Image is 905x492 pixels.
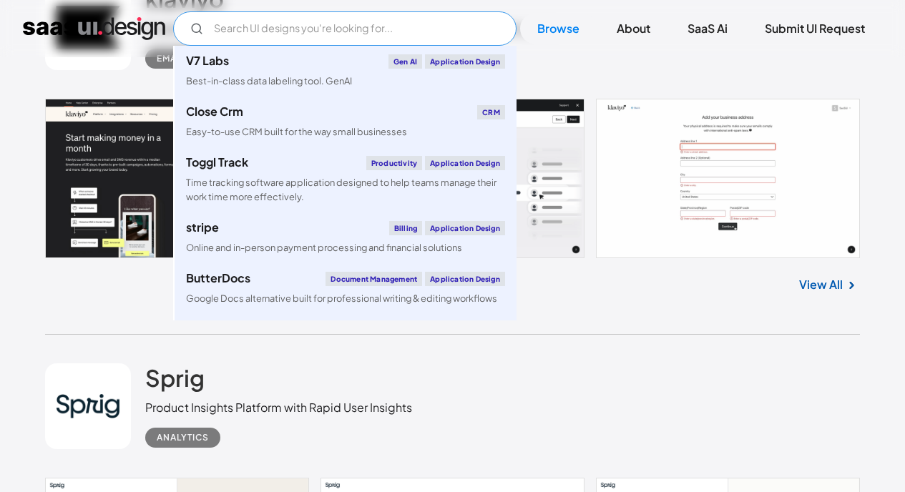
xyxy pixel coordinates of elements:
a: View All [799,276,843,293]
a: klaviyoEmail MarketingApplication DesignCreate personalised customer experiences across email, SM... [175,314,517,378]
div: Application Design [425,156,505,170]
a: ButterDocsDocument ManagementApplication DesignGoogle Docs alternative built for professional wri... [175,263,517,314]
div: Application Design [425,54,505,69]
a: home [23,17,165,40]
div: Toggl Track [186,157,248,168]
div: Analytics [157,429,209,446]
a: Sprig [145,363,205,399]
a: stripeBillingApplication DesignOnline and in-person payment processing and financial solutions [175,212,517,263]
a: SaaS Ai [670,13,745,44]
div: Time tracking software application designed to help teams manage their work time more effectively. [186,176,505,203]
div: Email Marketing [157,50,243,67]
div: ButterDocs [186,272,250,284]
a: V7 LabsGen AIApplication DesignBest-in-class data labeling tool. GenAI [175,46,517,97]
div: Application Design [425,221,505,235]
div: CRM [477,105,505,119]
div: Productivity [366,156,422,170]
div: Easy-to-use CRM built for the way small businesses [186,125,407,139]
div: Document Management [326,272,422,286]
div: Gen AI [388,54,422,69]
div: Google Docs alternative built for professional writing & editing workflows [186,292,497,305]
div: Product Insights Platform with Rapid User Insights [145,399,412,416]
a: Submit UI Request [748,13,882,44]
a: Close CrmCRMEasy-to-use CRM built for the way small businesses [175,97,517,147]
div: V7 Labs [186,55,229,67]
div: stripe [186,222,219,233]
div: Close Crm [186,106,243,117]
h2: Sprig [145,363,205,392]
div: Billing [389,221,422,235]
div: Best-in-class data labeling tool. GenAI [186,74,352,88]
a: Toggl TrackProductivityApplication DesignTime tracking software application designed to help team... [175,147,517,212]
a: About [600,13,667,44]
form: Email Form [173,11,517,46]
div: Application Design [425,272,505,286]
a: Browse [520,13,597,44]
div: Online and in-person payment processing and financial solutions [186,241,462,255]
input: Search UI designs you're looking for... [173,11,517,46]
